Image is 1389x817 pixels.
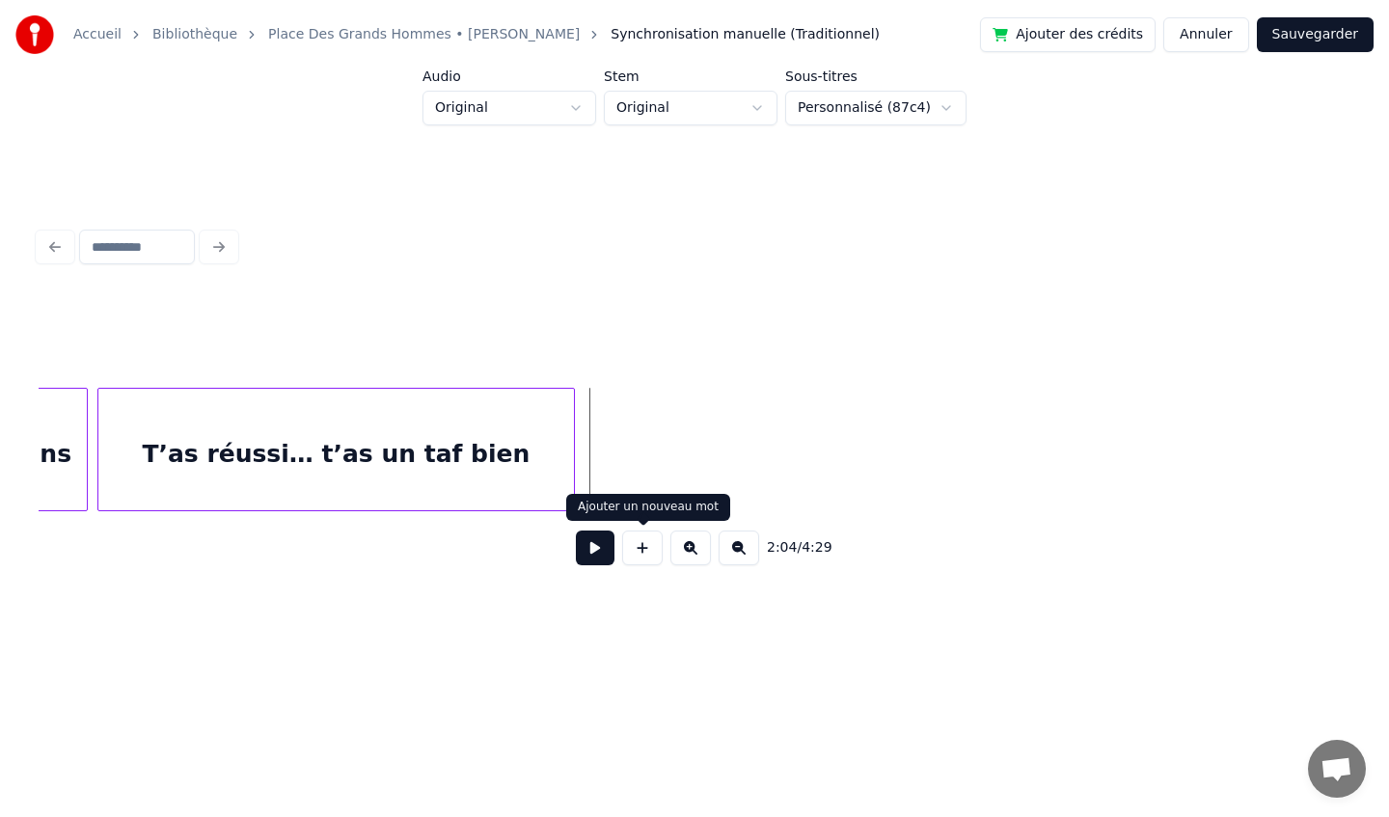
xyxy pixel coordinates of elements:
img: youka [15,15,54,54]
label: Sous-titres [785,69,967,83]
label: Audio [422,69,596,83]
span: Synchronisation manuelle (Traditionnel) [611,25,880,44]
nav: breadcrumb [73,25,880,44]
div: / [767,538,813,558]
label: Stem [604,69,777,83]
span: 4:29 [802,538,831,558]
a: Ouvrir le chat [1308,740,1366,798]
a: Bibliothèque [152,25,237,44]
a: Place Des Grands Hommes • [PERSON_NAME] [268,25,580,44]
button: Ajouter des crédits [980,17,1156,52]
span: 2:04 [767,538,797,558]
a: Accueil [73,25,122,44]
button: Annuler [1163,17,1248,52]
button: Sauvegarder [1257,17,1374,52]
div: Ajouter un nouveau mot [578,500,719,515]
